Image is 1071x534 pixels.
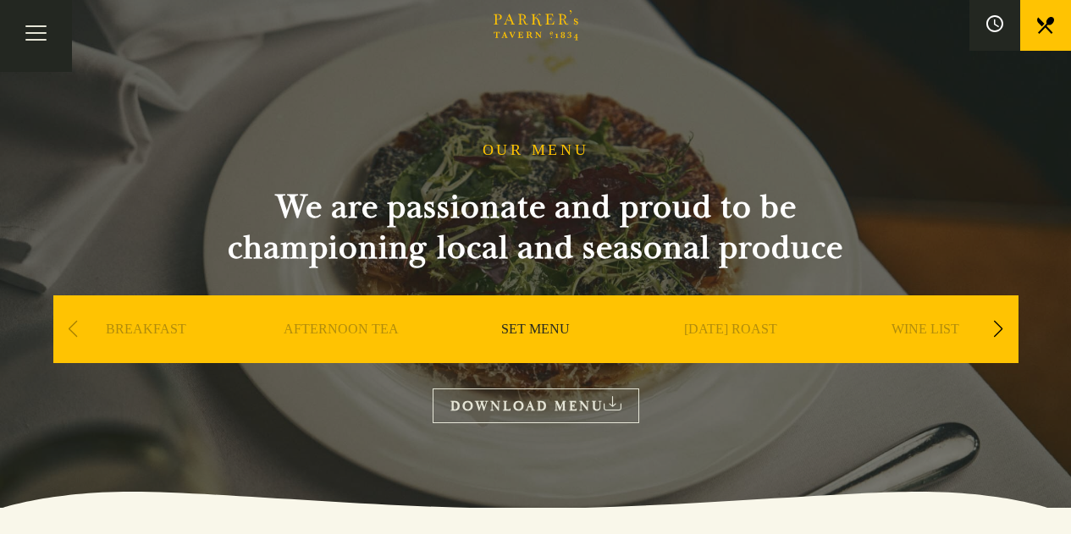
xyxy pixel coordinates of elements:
[892,321,959,388] a: WINE LIST
[197,187,875,268] h2: We are passionate and proud to be championing local and seasonal produce
[443,295,629,414] div: 3 / 9
[248,295,434,414] div: 2 / 9
[53,295,240,414] div: 1 / 9
[638,295,824,414] div: 4 / 9
[62,311,85,348] div: Previous slide
[106,321,186,388] a: BREAKFAST
[684,321,777,388] a: [DATE] ROAST
[501,321,570,388] a: SET MENU
[433,388,639,423] a: DOWNLOAD MENU
[483,141,589,160] h1: OUR MENU
[987,311,1010,348] div: Next slide
[284,321,399,388] a: AFTERNOON TEA
[832,295,1019,414] div: 5 / 9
